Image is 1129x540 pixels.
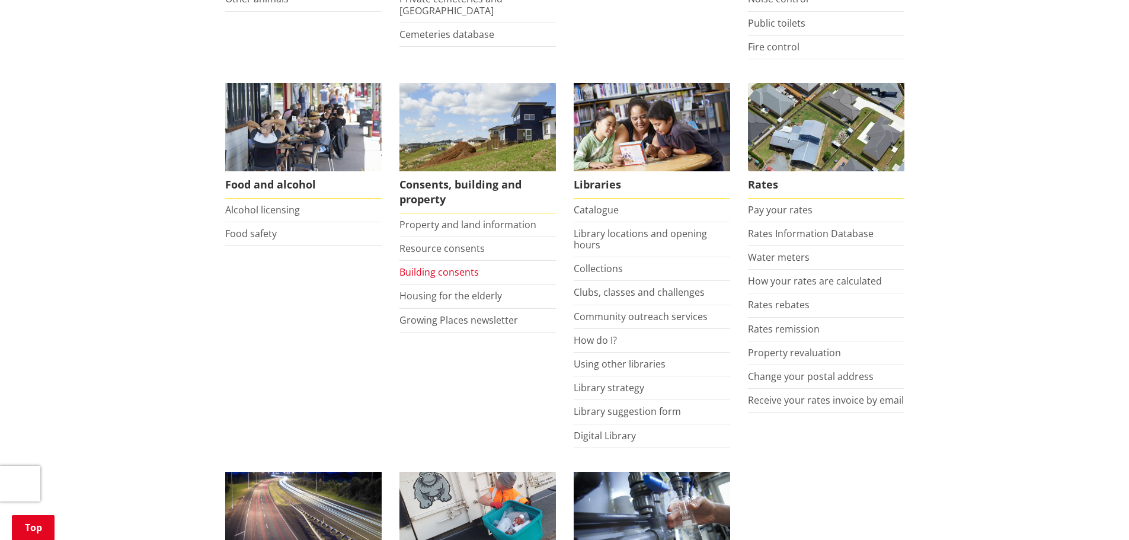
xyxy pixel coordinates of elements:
a: Using other libraries [574,357,666,370]
a: How do I? [574,334,617,347]
img: Food and Alcohol in the Waikato [225,83,382,171]
a: Cemeteries database [399,28,494,41]
a: Property revaluation [748,346,841,359]
a: Rates rebates [748,298,810,311]
a: Library membership is free to everyone who lives in the Waikato district. Libraries [574,83,730,199]
a: Clubs, classes and challenges [574,286,705,299]
a: Pay your rates online Rates [748,83,904,199]
a: Change your postal address [748,370,874,383]
a: New Pokeno housing development Consents, building and property [399,83,556,213]
a: How your rates are calculated [748,274,882,287]
a: Water meters [748,251,810,264]
a: Food and Alcohol in the Waikato Food and alcohol [225,83,382,199]
span: Rates [748,171,904,199]
a: Top [12,515,55,540]
a: Alcohol licensing [225,203,300,216]
img: Waikato District Council libraries [574,83,730,171]
a: Collections [574,262,623,275]
a: Receive your rates invoice by email [748,394,904,407]
a: Property and land information [399,218,536,231]
a: Digital Library [574,429,636,442]
a: Pay your rates [748,203,813,216]
a: Resource consents [399,242,485,255]
a: Rates Information Database [748,227,874,240]
a: Library locations and opening hours [574,227,707,251]
a: Building consents [399,266,479,279]
img: Rates-thumbnail [748,83,904,171]
a: Food safety [225,227,277,240]
span: Food and alcohol [225,171,382,199]
a: Library strategy [574,381,644,394]
a: Housing for the elderly [399,289,502,302]
a: Public toilets [748,17,805,30]
a: Growing Places newsletter [399,314,518,327]
a: Community outreach services [574,310,708,323]
a: Fire control [748,40,799,53]
iframe: Messenger Launcher [1074,490,1117,533]
a: Rates remission [748,322,820,335]
span: Libraries [574,171,730,199]
img: Land and property thumbnail [399,83,556,171]
a: Library suggestion form [574,405,681,418]
a: Catalogue [574,203,619,216]
span: Consents, building and property [399,171,556,213]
